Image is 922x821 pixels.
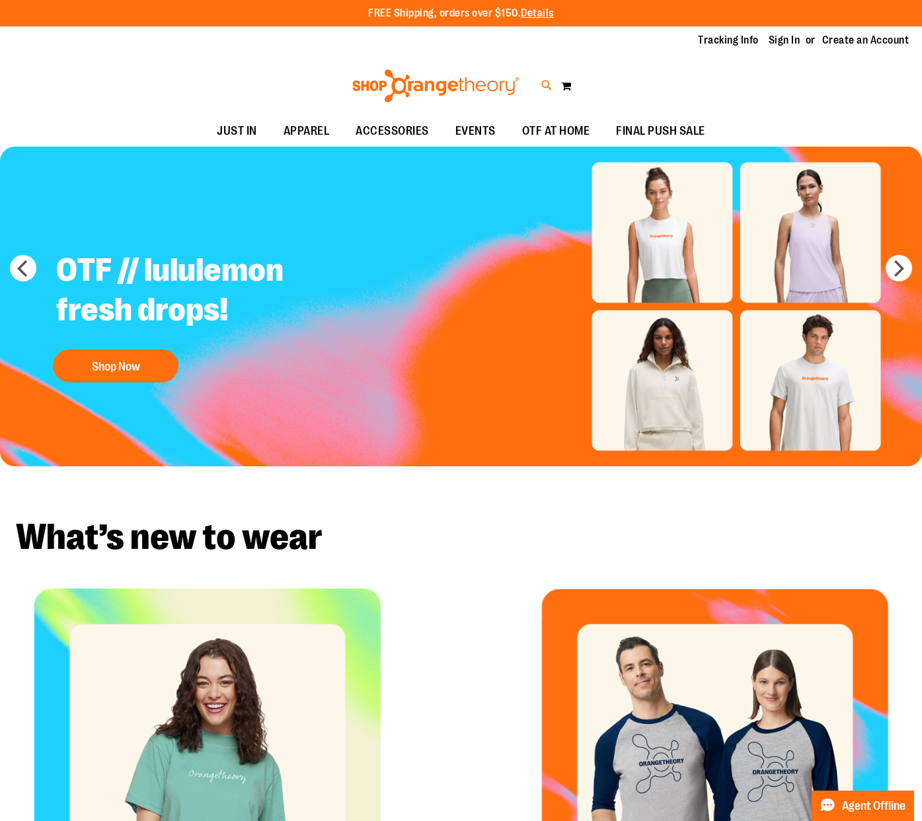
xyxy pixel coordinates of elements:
button: Shop Now [53,349,178,382]
a: OTF // lululemon fresh drops! Shop Now [46,240,375,389]
a: Sign In [769,33,800,48]
span: FINAL PUSH SALE [616,116,705,146]
a: Tracking Info [698,33,759,48]
span: ACCESSORIES [356,116,429,146]
a: Create an Account [822,33,909,48]
span: EVENTS [455,116,496,146]
h2: What’s new to wear [16,519,906,555]
img: Shop Orangetheory [350,69,521,102]
button: Agent Offline [812,791,914,821]
h2: OTF // lululemon fresh drops! [46,240,375,343]
p: FREE Shipping, orders over $150. [368,6,554,21]
span: JUST IN [217,116,257,146]
span: Agent Offline [842,800,905,812]
span: OTF AT HOME [522,116,590,146]
a: Details [521,7,554,19]
button: next [886,255,912,281]
button: prev [10,255,36,281]
span: APPAREL [284,116,330,146]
